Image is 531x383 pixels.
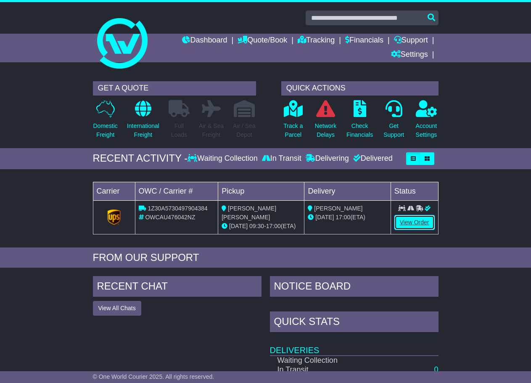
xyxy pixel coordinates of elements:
[315,122,336,139] p: Network Delays
[93,301,141,316] button: View All Chats
[304,182,391,200] td: Delivery
[188,154,259,163] div: Waiting Collection
[283,100,303,144] a: Track aParcel
[233,122,256,139] p: Air / Sea Depot
[346,122,373,139] p: Check Financials
[314,100,337,144] a: NetworkDelays
[229,223,248,229] span: [DATE]
[93,81,256,96] div: GET A QUOTE
[93,122,118,139] p: Domestic Freight
[222,205,276,221] span: [PERSON_NAME] [PERSON_NAME]
[346,100,373,144] a: CheckFinancials
[93,373,214,380] span: © One World Courier 2025. All rights reserved.
[199,122,224,139] p: Air & Sea Freight
[298,34,335,48] a: Tracking
[238,34,287,48] a: Quote/Book
[93,276,262,299] div: RECENT CHAT
[383,122,404,139] p: Get Support
[182,34,227,48] a: Dashboard
[127,100,160,144] a: InternationalFreight
[93,100,118,144] a: DomesticFreight
[222,222,301,231] div: - (ETA)
[308,213,387,222] div: (ETA)
[249,223,264,229] span: 09:30
[266,223,281,229] span: 17:00
[270,365,383,375] td: In Transit
[106,209,122,226] img: UPS.png
[148,205,207,212] span: 1Z30A5730497904384
[270,334,439,356] td: Deliveries
[93,182,135,200] td: Carrier
[304,154,351,163] div: Delivering
[336,214,350,221] span: 17:00
[270,276,439,299] div: NOTICE BOARD
[314,205,362,212] span: [PERSON_NAME]
[93,152,188,165] div: RECENT ACTIVITY -
[391,182,438,200] td: Status
[394,34,428,48] a: Support
[127,122,159,139] p: International Freight
[434,365,438,374] a: 0
[391,48,428,62] a: Settings
[270,311,439,334] div: Quick Stats
[135,182,218,200] td: OWC / Carrier #
[145,214,195,221] span: OWCAU476042NZ
[260,154,304,163] div: In Transit
[345,34,383,48] a: Financials
[218,182,304,200] td: Pickup
[315,214,334,221] span: [DATE]
[169,122,190,139] p: Full Loads
[93,252,439,264] div: FROM OUR SUPPORT
[416,122,437,139] p: Account Settings
[270,356,383,365] td: Waiting Collection
[383,100,404,144] a: GetSupport
[351,154,393,163] div: Delivered
[283,122,303,139] p: Track a Parcel
[281,81,439,96] div: QUICK ACTIONS
[415,100,438,144] a: AccountSettings
[394,215,435,230] a: View Order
